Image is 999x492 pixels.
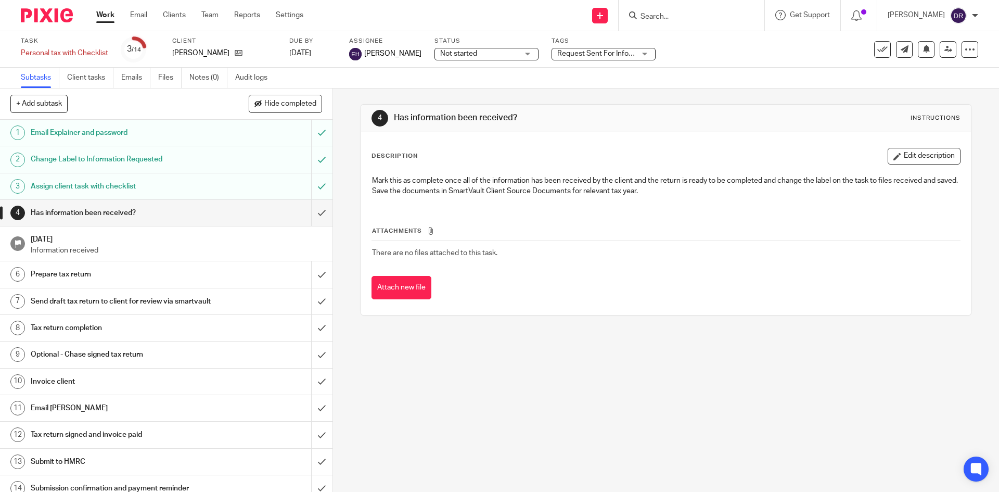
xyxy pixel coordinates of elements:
[372,110,388,127] div: 4
[10,206,25,220] div: 4
[372,276,431,299] button: Attach new file
[264,100,316,108] span: Hide completed
[10,374,25,389] div: 10
[31,347,211,362] h1: Optional - Chase signed tax return
[201,10,219,20] a: Team
[31,267,211,282] h1: Prepare tax return
[349,48,362,60] img: svg%3E
[888,10,945,20] p: [PERSON_NAME]
[10,294,25,309] div: 7
[158,68,182,88] a: Files
[10,455,25,469] div: 13
[163,10,186,20] a: Clients
[130,10,147,20] a: Email
[21,37,108,45] label: Task
[21,68,59,88] a: Subtasks
[31,400,211,416] h1: Email [PERSON_NAME]
[249,95,322,112] button: Hide completed
[372,186,959,196] p: Save the documents in SmartVault Client Source Documents for relevant tax year.
[372,249,497,257] span: There are no files attached to this task.
[31,320,211,336] h1: Tax return completion
[31,205,211,221] h1: Has information been received?
[21,8,73,22] img: Pixie
[10,321,25,335] div: 8
[189,68,227,88] a: Notes (0)
[10,427,25,442] div: 12
[289,49,311,57] span: [DATE]
[349,37,421,45] label: Assignee
[10,153,25,167] div: 2
[372,175,959,186] p: Mark this as complete once all of the information has been received by the client and the return ...
[31,152,211,167] h1: Change Label to Information Requested
[394,112,688,123] h1: Has information been received?
[440,50,477,57] span: Not started
[372,228,422,234] span: Attachments
[172,48,229,58] p: [PERSON_NAME]
[289,37,336,45] label: Due by
[127,43,141,55] div: 3
[67,68,113,88] a: Client tasks
[10,95,68,112] button: + Add subtask
[31,125,211,141] h1: Email Explainer and password
[10,401,25,415] div: 11
[31,454,211,470] h1: Submit to HMRC
[276,10,303,20] a: Settings
[31,179,211,194] h1: Assign client task with checklist
[96,10,114,20] a: Work
[132,47,141,53] small: /14
[31,245,322,256] p: Information received
[911,114,960,122] div: Instructions
[557,50,654,57] span: Request Sent For Information
[950,7,967,24] img: svg%3E
[172,37,276,45] label: Client
[10,179,25,194] div: 3
[31,232,322,245] h1: [DATE]
[31,374,211,389] h1: Invoice client
[234,10,260,20] a: Reports
[372,152,418,160] p: Description
[31,427,211,443] h1: Tax return signed and invoice paid
[10,347,25,362] div: 9
[10,125,25,140] div: 1
[888,148,960,165] button: Edit description
[434,37,539,45] label: Status
[639,12,733,22] input: Search
[121,68,150,88] a: Emails
[10,267,25,282] div: 6
[21,48,108,58] div: Personal tax with Checklist
[31,294,211,309] h1: Send draft tax return to client for review via smartvault
[552,37,656,45] label: Tags
[790,11,830,19] span: Get Support
[364,48,421,59] span: [PERSON_NAME]
[235,68,275,88] a: Audit logs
